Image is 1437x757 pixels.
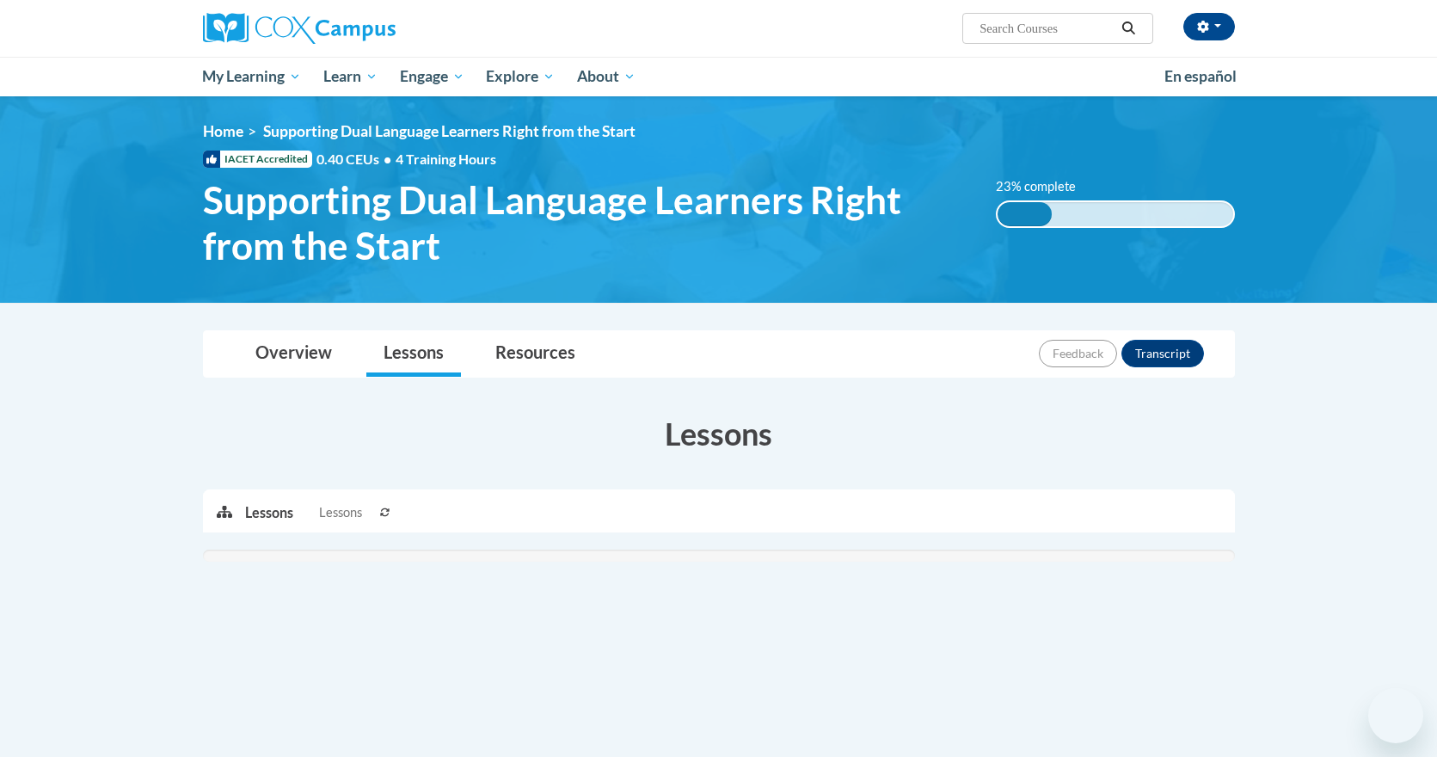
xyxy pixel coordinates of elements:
[1039,340,1117,367] button: Feedback
[486,66,555,87] span: Explore
[366,331,461,377] a: Lessons
[319,503,362,522] span: Lessons
[203,412,1235,455] h3: Lessons
[1164,67,1237,85] span: En español
[1115,18,1141,39] button: Search
[396,151,496,167] span: 4 Training Hours
[389,57,476,96] a: Engage
[1368,688,1423,743] iframe: Button to launch messaging window
[400,66,464,87] span: Engage
[203,13,396,44] img: Cox Campus
[996,177,1095,196] label: 23% complete
[998,202,1052,226] div: 23% complete
[323,66,378,87] span: Learn
[312,57,389,96] a: Learn
[203,177,971,268] span: Supporting Dual Language Learners Right from the Start
[316,150,396,169] span: 0.40 CEUs
[475,57,566,96] a: Explore
[478,331,593,377] a: Resources
[577,66,636,87] span: About
[1121,340,1204,367] button: Transcript
[202,66,301,87] span: My Learning
[203,122,243,140] a: Home
[203,151,312,168] span: IACET Accredited
[245,503,293,522] p: Lessons
[177,57,1261,96] div: Main menu
[238,331,349,377] a: Overview
[1153,58,1248,95] a: En español
[384,151,391,167] span: •
[192,57,313,96] a: My Learning
[263,122,636,140] span: Supporting Dual Language Learners Right from the Start
[978,18,1115,39] input: Search Courses
[203,13,530,44] a: Cox Campus
[1183,13,1235,40] button: Account Settings
[566,57,647,96] a: About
